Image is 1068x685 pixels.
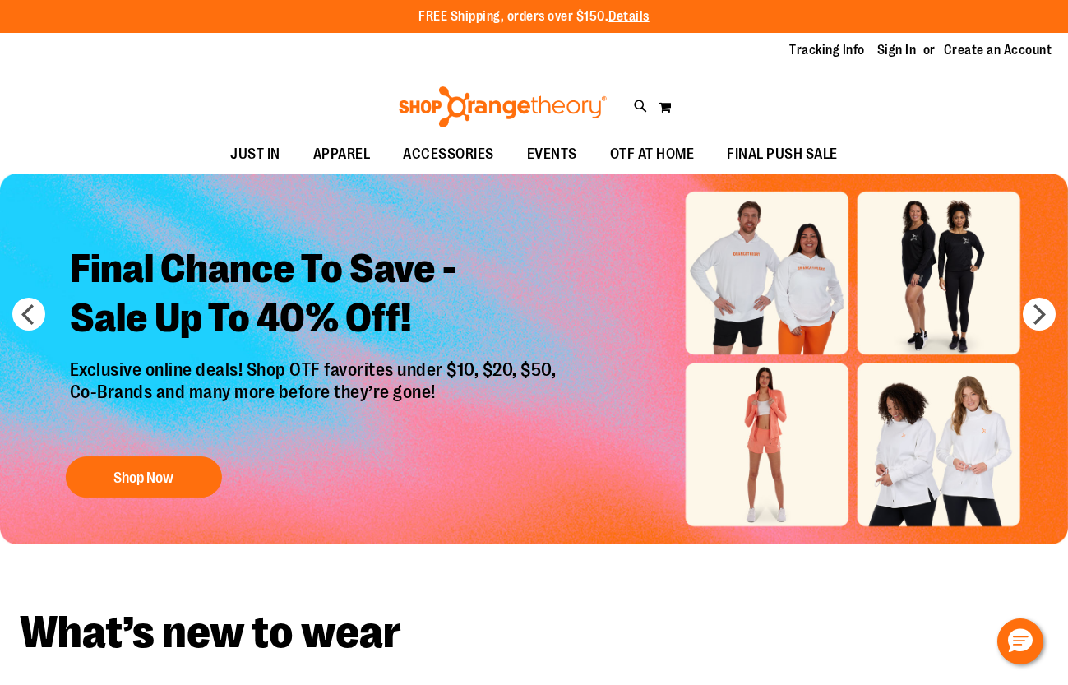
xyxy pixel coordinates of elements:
[58,359,573,440] p: Exclusive online deals! Shop OTF favorites under $10, $20, $50, Co-Brands and many more before th...
[66,456,222,498] button: Shop Now
[727,136,838,173] span: FINAL PUSH SALE
[58,232,573,359] h2: Final Chance To Save - Sale Up To 40% Off!
[511,136,594,174] a: EVENTS
[877,41,917,59] a: Sign In
[386,136,511,174] a: ACCESSORIES
[594,136,711,174] a: OTF AT HOME
[396,86,609,127] img: Shop Orangetheory
[403,136,494,173] span: ACCESSORIES
[997,618,1043,664] button: Hello, have a question? Let’s chat.
[214,136,297,174] a: JUST IN
[12,298,45,331] button: prev
[608,9,650,24] a: Details
[944,41,1052,59] a: Create an Account
[297,136,387,174] a: APPAREL
[20,610,1048,655] h2: What’s new to wear
[527,136,577,173] span: EVENTS
[789,41,865,59] a: Tracking Info
[313,136,371,173] span: APPAREL
[1023,298,1056,331] button: next
[710,136,854,174] a: FINAL PUSH SALE
[418,7,650,26] p: FREE Shipping, orders over $150.
[610,136,695,173] span: OTF AT HOME
[230,136,280,173] span: JUST IN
